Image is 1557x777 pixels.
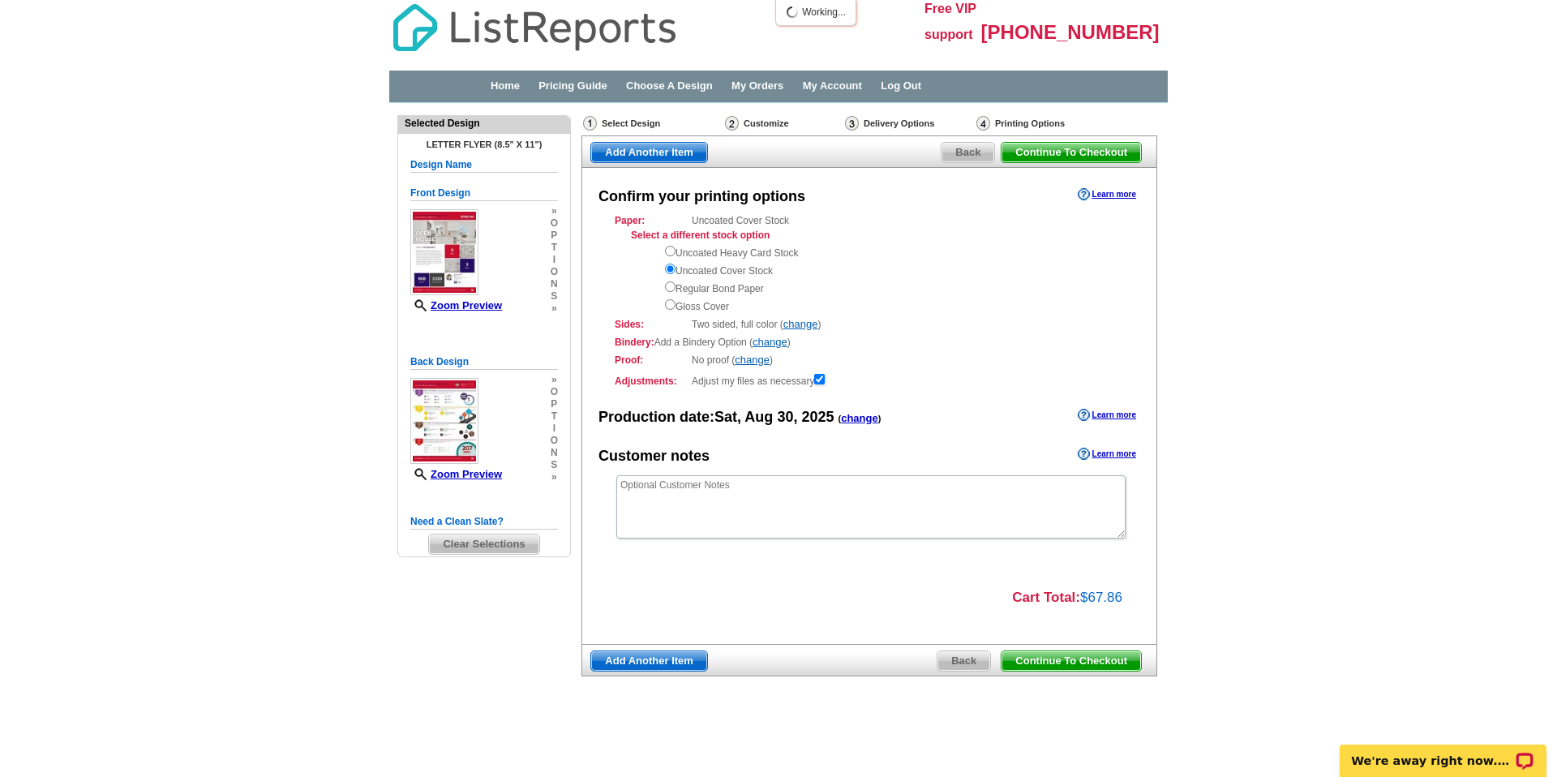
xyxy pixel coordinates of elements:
span: Continue To Checkout [1002,651,1141,671]
a: Pricing Guide [538,79,607,92]
a: Choose A Design [626,79,713,92]
span: p [551,398,558,410]
a: change [783,318,818,330]
span: o [551,386,558,398]
div: Uncoated Heavy Card Stock Uncoated Cover Stock Regular Bond Paper Gloss Cover [665,243,1124,314]
a: change [753,336,787,348]
span: o [551,266,558,278]
span: p [551,230,558,242]
span: s [551,459,558,471]
div: Two sided, full color ( ) [615,317,1124,332]
span: Clear Selections [429,534,538,554]
span: Sat, [714,409,741,425]
a: change [735,354,770,366]
h5: Design Name [410,157,558,173]
div: Confirm your printing options [598,187,805,208]
img: small-thumb.jpg [410,209,478,295]
strong: Sides: [615,317,687,332]
span: Add Another Item [591,143,707,162]
h5: Back Design [410,354,558,370]
div: Production date: [598,407,881,428]
img: Printing Options & Summary [976,116,990,131]
span: 30, [777,409,797,425]
span: t [551,410,558,423]
span: i [551,254,558,266]
span: » [551,374,558,386]
a: Back [937,650,991,672]
span: Free VIP support [924,2,976,41]
a: My Orders [731,79,783,92]
div: Select Design [581,115,723,135]
div: Customer notes [598,446,710,467]
h4: Letter Flyer (8.5" x 11") [410,140,558,149]
img: small-thumb.jpg [410,378,478,464]
a: Add Another Item [590,142,708,163]
a: Log Out [881,79,921,92]
div: Add a Bindery Option ( ) [615,335,1124,350]
span: o [551,435,558,447]
span: i [551,423,558,435]
span: t [551,242,558,254]
span: Back [941,143,994,162]
a: My Account [803,79,862,92]
div: Selected Design [398,116,570,131]
div: Printing Options [975,115,1117,135]
span: [PHONE_NUMBER] [981,21,1160,43]
strong: Bindery: [615,337,654,348]
img: Customize [725,116,739,131]
span: Continue To Checkout [1002,143,1141,162]
a: Learn more [1078,188,1136,201]
a: Add Another Item [590,650,708,672]
span: n [551,278,558,290]
a: Learn more [1078,448,1136,461]
iframe: LiveChat chat widget [1329,726,1557,777]
strong: Select a different stock option [631,230,770,241]
span: ( ) [838,414,881,423]
a: Zoom Preview [410,299,502,311]
div: Adjust my files as necessary [615,371,1124,388]
span: » [551,303,558,315]
h5: Need a Clean Slate? [410,514,558,530]
span: s [551,290,558,303]
img: Select Design [583,116,597,131]
span: $67.86 [1080,590,1122,605]
div: No proof ( ) [615,353,1124,367]
span: Add Another Item [591,651,707,671]
strong: Cart Total: [1012,590,1080,605]
span: o [551,217,558,230]
strong: Adjustments: [615,374,687,388]
a: Back [941,142,995,163]
strong: Proof: [615,353,687,367]
span: Back [937,651,990,671]
img: loading... [786,6,799,19]
strong: Paper: [615,213,687,228]
span: » [551,205,558,217]
img: Delivery Options [845,116,859,131]
a: Learn more [1078,409,1136,422]
a: change [841,412,878,424]
a: Home [491,79,520,92]
span: » [551,471,558,483]
h5: Front Design [410,186,558,201]
div: Customize [723,115,843,131]
span: n [551,447,558,459]
a: Zoom Preview [410,468,502,480]
div: Uncoated Cover Stock [615,213,1124,314]
span: 2025 [801,409,834,425]
div: Delivery Options [843,115,975,135]
span: Aug [744,409,773,425]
